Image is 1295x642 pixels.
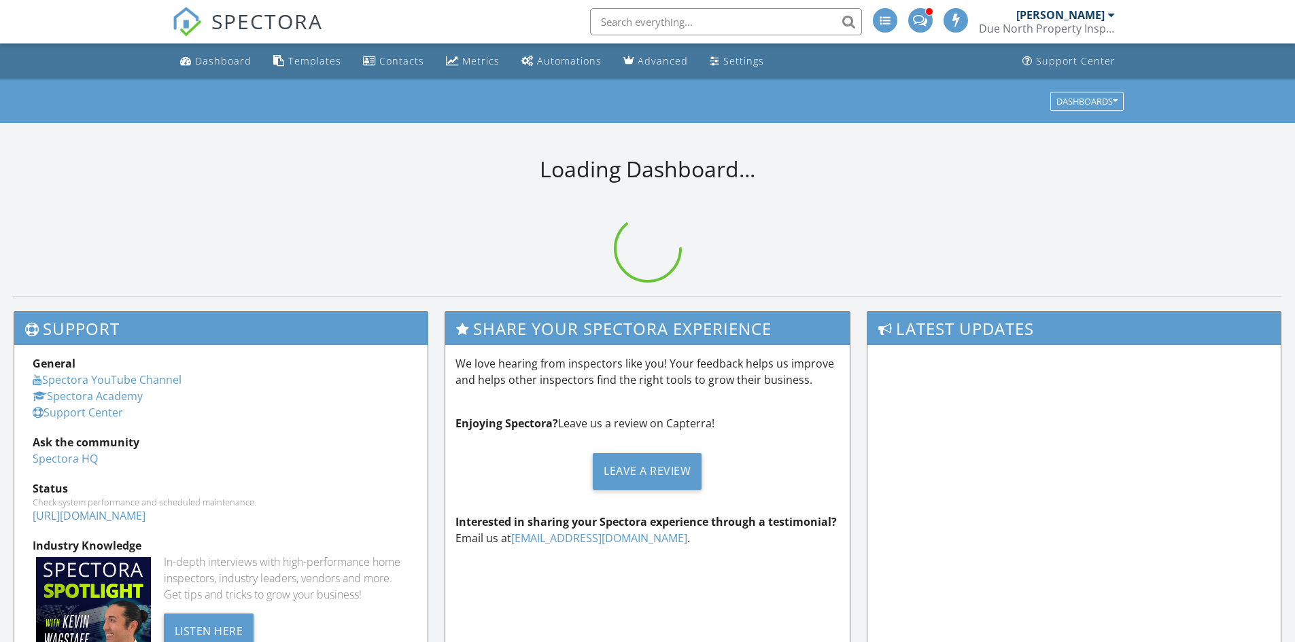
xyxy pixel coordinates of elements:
[455,514,837,529] strong: Interested in sharing your Spectora experience through a testimonial?
[590,8,862,35] input: Search everything...
[1016,8,1105,22] div: [PERSON_NAME]
[445,312,850,345] h3: Share Your Spectora Experience
[979,22,1115,35] div: Due North Property Inspection
[33,372,182,387] a: Spectora YouTube Channel
[455,442,840,500] a: Leave a Review
[172,7,202,37] img: The Best Home Inspection Software - Spectora
[537,54,602,67] div: Automations
[723,54,764,67] div: Settings
[516,49,607,74] a: Automations (Advanced)
[33,537,409,554] div: Industry Knowledge
[33,389,143,404] a: Spectora Academy
[33,480,409,497] div: Status
[33,497,409,507] div: Check system performance and scheduled maintenance.
[211,7,323,35] span: SPECTORA
[1050,92,1124,111] button: Dashboards
[33,356,75,371] strong: General
[455,355,840,388] p: We love hearing from inspectors like you! Your feedback helps us improve and helps other inspecto...
[511,531,687,546] a: [EMAIL_ADDRESS][DOMAIN_NAME]
[455,416,558,431] strong: Enjoying Spectora?
[1017,49,1121,74] a: Support Center
[288,54,341,67] div: Templates
[638,54,688,67] div: Advanced
[268,49,347,74] a: Templates
[164,623,254,638] a: Listen Here
[1056,96,1118,106] div: Dashboards
[164,554,409,603] div: In-depth interviews with high-performance home inspectors, industry leaders, vendors and more. Ge...
[441,49,505,74] a: Metrics
[33,508,145,523] a: [URL][DOMAIN_NAME]
[358,49,430,74] a: Contacts
[455,514,840,546] p: Email us at .
[867,312,1281,345] h3: Latest Updates
[704,49,770,74] a: Settings
[593,453,702,490] div: Leave a Review
[14,312,428,345] h3: Support
[195,54,252,67] div: Dashboard
[379,54,424,67] div: Contacts
[618,49,693,74] a: Advanced
[1036,54,1116,67] div: Support Center
[33,434,409,450] div: Ask the community
[175,49,257,74] a: Dashboard
[462,54,500,67] div: Metrics
[33,405,123,420] a: Support Center
[455,415,840,431] p: Leave us a review on Capterra!
[33,451,98,466] a: Spectora HQ
[172,18,323,47] a: SPECTORA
